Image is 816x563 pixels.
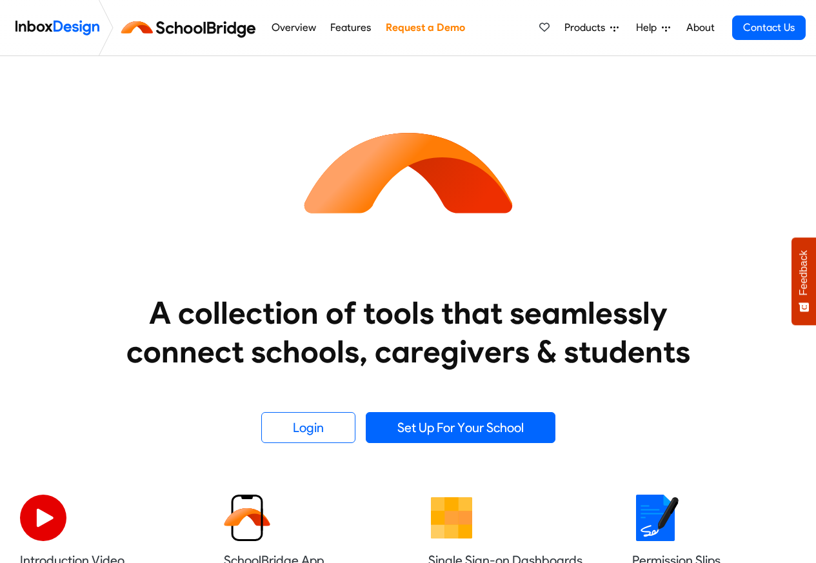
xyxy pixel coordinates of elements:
a: Set Up For Your School [366,412,555,443]
img: 2022_07_11_icon_video_playback.svg [20,495,66,541]
span: Help [636,20,662,35]
a: Request a Demo [382,15,468,41]
a: Products [559,15,624,41]
a: Overview [268,15,319,41]
span: Feedback [798,250,810,295]
img: 2022_01_18_icon_signature.svg [632,495,679,541]
a: About [682,15,718,41]
a: Features [327,15,375,41]
a: Login [261,412,355,443]
span: Products [564,20,610,35]
a: Contact Us [732,15,806,40]
heading: A collection of tools that seamlessly connect schools, caregivers & students [102,293,715,371]
img: 2022_01_13_icon_sb_app.svg [224,495,270,541]
img: schoolbridge logo [119,12,264,43]
img: 2022_01_13_icon_grid.svg [428,495,475,541]
button: Feedback - Show survey [791,237,816,325]
img: icon_schoolbridge.svg [292,56,524,288]
a: Help [631,15,675,41]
